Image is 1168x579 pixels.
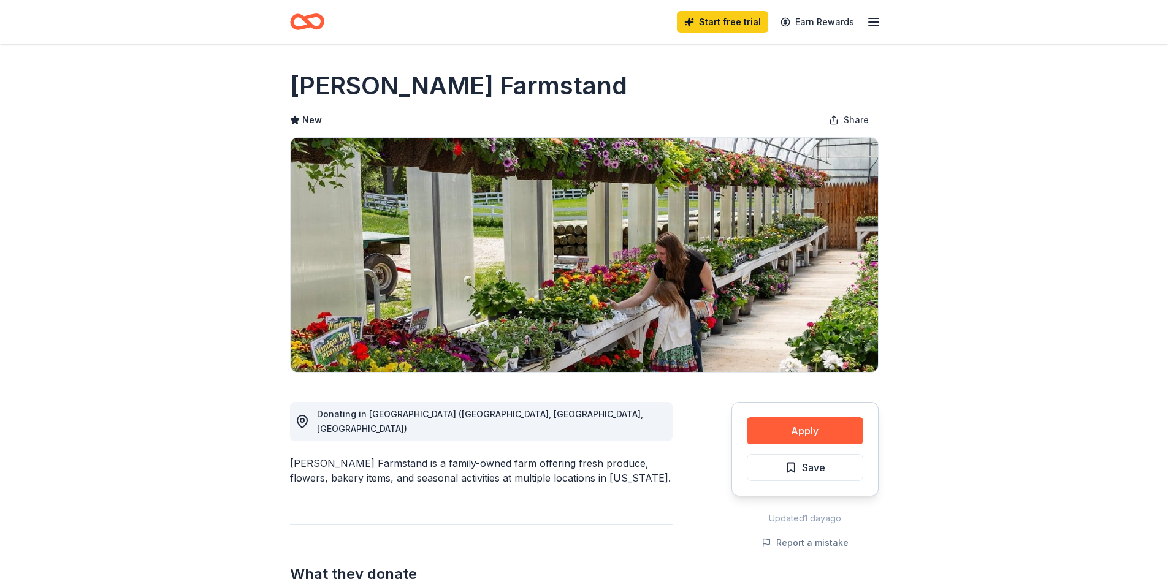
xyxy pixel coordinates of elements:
a: Home [290,7,324,36]
span: Share [844,113,869,127]
span: Donating in [GEOGRAPHIC_DATA] ([GEOGRAPHIC_DATA], [GEOGRAPHIC_DATA], [GEOGRAPHIC_DATA]) [317,409,643,434]
span: Save [802,460,825,475]
div: [PERSON_NAME] Farmstand is a family-owned farm offering fresh produce, flowers, bakery items, and... [290,456,673,485]
a: Start free trial [677,11,768,33]
button: Share [819,108,879,132]
button: Save [747,454,863,481]
div: Updated 1 day ago [731,511,879,526]
a: Earn Rewards [773,11,861,33]
button: Report a mistake [761,535,849,550]
h1: [PERSON_NAME] Farmstand [290,69,627,103]
button: Apply [747,417,863,444]
img: Image for Keller's Farmstand [291,138,878,372]
span: New [302,113,322,127]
